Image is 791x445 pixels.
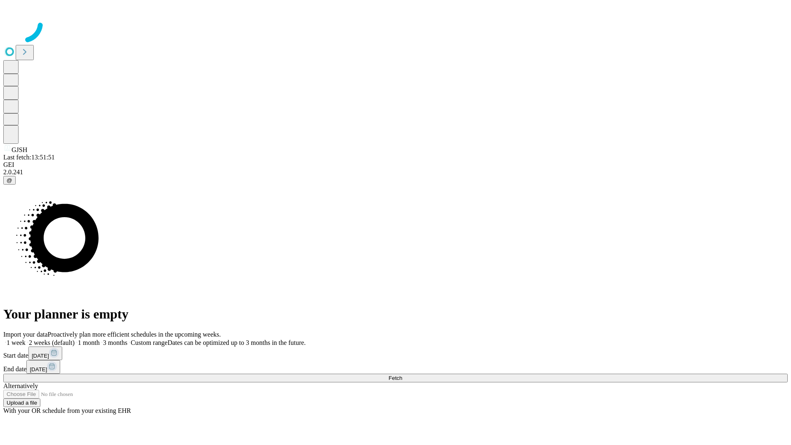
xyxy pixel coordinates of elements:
[168,339,306,346] span: Dates can be optimized up to 3 months in the future.
[29,339,75,346] span: 2 weeks (default)
[3,382,38,389] span: Alternatively
[103,339,127,346] span: 3 months
[32,353,49,359] span: [DATE]
[30,366,47,372] span: [DATE]
[12,146,27,153] span: GJSH
[7,339,26,346] span: 1 week
[3,374,788,382] button: Fetch
[3,161,788,169] div: GEI
[3,407,131,414] span: With your OR schedule from your existing EHR
[131,339,167,346] span: Custom range
[3,331,48,338] span: Import your data
[3,347,788,360] div: Start date
[48,331,221,338] span: Proactively plan more efficient schedules in the upcoming weeks.
[3,169,788,176] div: 2.0.241
[3,360,788,374] div: End date
[28,347,62,360] button: [DATE]
[3,176,16,185] button: @
[3,307,788,322] h1: Your planner is empty
[3,154,55,161] span: Last fetch: 13:51:51
[388,375,402,381] span: Fetch
[26,360,60,374] button: [DATE]
[7,177,12,183] span: @
[78,339,100,346] span: 1 month
[3,398,40,407] button: Upload a file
